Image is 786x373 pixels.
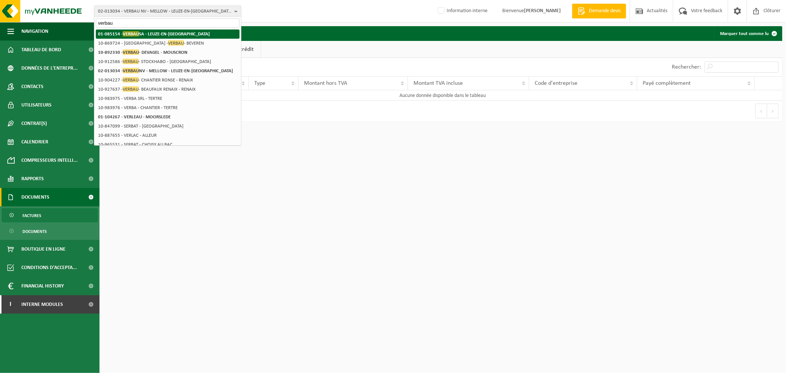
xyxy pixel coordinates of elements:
li: 10-983976 - VERBA - CHANTIER - TERTRE [96,103,240,112]
td: Aucune donnée disponible dans le tableau [103,90,782,101]
span: Tableau de bord [21,41,61,59]
strong: 01-104267 - VERLEAU - MOORSLEDE [98,115,171,119]
span: Contrat(s) [21,114,47,133]
span: Montant TVA incluse [413,80,463,86]
span: VERBAU [123,59,139,64]
label: Rechercher: [672,65,701,70]
button: Previous [755,104,767,118]
span: I [7,295,14,314]
span: Conditions d'accepta... [21,258,77,277]
li: 10-887655 - VERLAC - ALLEUR [96,131,240,140]
span: Financial History [21,277,64,295]
span: VERBAU [123,31,139,36]
button: Next [767,104,779,118]
label: Information interne [436,6,488,17]
li: 10-869724 - [GEOGRAPHIC_DATA] - - BEVEREN [96,39,240,48]
span: Documents [22,224,47,238]
span: Interne modules [21,295,63,314]
span: Compresseurs intelli... [21,151,78,170]
span: Données de l'entrepr... [21,59,78,77]
span: Factures [22,209,41,223]
span: Contacts [21,77,43,96]
span: VERBAU [123,86,139,92]
span: Documents [21,188,49,206]
a: Demande devis [572,4,626,18]
li: 10-927637 - - BEAUFAUX RENAIX - RENAIX [96,85,240,94]
span: VERBAU [123,49,139,55]
span: Demande devis [587,7,622,15]
button: Marquer tout comme lu [714,26,782,41]
span: Utilisateurs [21,96,52,114]
strong: [PERSON_NAME] [524,8,561,14]
li: 10-965531 - SERBAT - CHOISY AU BAC [96,140,240,149]
a: Factures [2,208,98,222]
span: VERBAU [123,68,139,73]
strong: 10-892330 - - DEVAGEL - MOUSCRON [98,49,188,55]
span: Navigation [21,22,48,41]
li: 10-904227 - - CHANTIER RONSE - RENAIX [96,76,240,85]
button: 02-013034 - VERBAU NV - MELLOW - LEUZE-EN-[GEOGRAPHIC_DATA] [94,6,241,17]
span: Boutique en ligne [21,240,66,258]
span: Calendrier [21,133,48,151]
input: Chercher des succursales liées [96,18,240,28]
strong: 01-085154 - SA - LEUZE-EN-[GEOGRAPHIC_DATA] [98,31,210,36]
span: VERBAU [123,77,139,83]
span: 02-013034 - VERBAU NV - MELLOW - LEUZE-EN-[GEOGRAPHIC_DATA] [98,6,231,17]
span: Rapports [21,170,44,188]
span: VERBAU [168,40,184,46]
span: Type [254,80,265,86]
a: Documents [2,224,98,238]
li: 10-983975 - VERBA SRL - TERTRE [96,94,240,103]
span: Montant hors TVA [304,80,347,86]
li: 10-912586 - - STOCKHABO - [GEOGRAPHIC_DATA] [96,57,240,66]
span: Code d'entreprise [535,80,577,86]
span: Payé complètement [643,80,691,86]
li: 02-013034 - NV - MELLOW - LEUZE-EN-[GEOGRAPHIC_DATA] [96,66,240,76]
li: 10-847099 - SERBAT - [GEOGRAPHIC_DATA] [96,122,240,131]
